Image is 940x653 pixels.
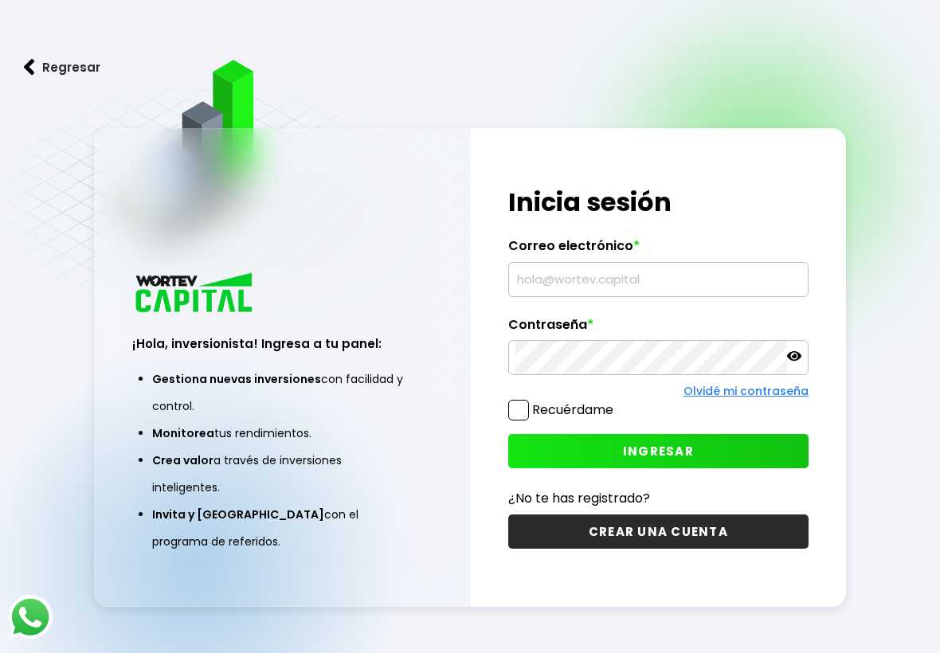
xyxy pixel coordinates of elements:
button: INGRESAR [508,434,809,468]
img: logo_wortev_capital [132,271,258,318]
span: Gestiona nuevas inversiones [152,371,321,387]
a: Olvidé mi contraseña [683,383,809,399]
img: logos_whatsapp-icon.242b2217.svg [8,595,53,639]
li: tus rendimientos. [152,420,413,447]
span: INGRESAR [623,443,694,459]
button: CREAR UNA CUENTA [508,514,809,549]
h1: Inicia sesión [508,183,809,221]
li: a través de inversiones inteligentes. [152,447,413,501]
label: Contraseña [508,317,809,341]
img: flecha izquierda [24,59,35,76]
label: Recuérdame [532,401,613,419]
span: Monitorea [152,425,214,441]
label: Correo electrónico [508,238,809,262]
a: ¿No te has registrado?CREAR UNA CUENTA [508,488,809,549]
span: Invita y [GEOGRAPHIC_DATA] [152,506,324,522]
li: con el programa de referidos. [152,501,413,555]
h3: ¡Hola, inversionista! Ingresa a tu panel: [132,334,433,353]
li: con facilidad y control. [152,366,413,420]
p: ¿No te has registrado? [508,488,809,508]
span: Crea valor [152,452,213,468]
input: hola@wortev.capital [515,263,801,296]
